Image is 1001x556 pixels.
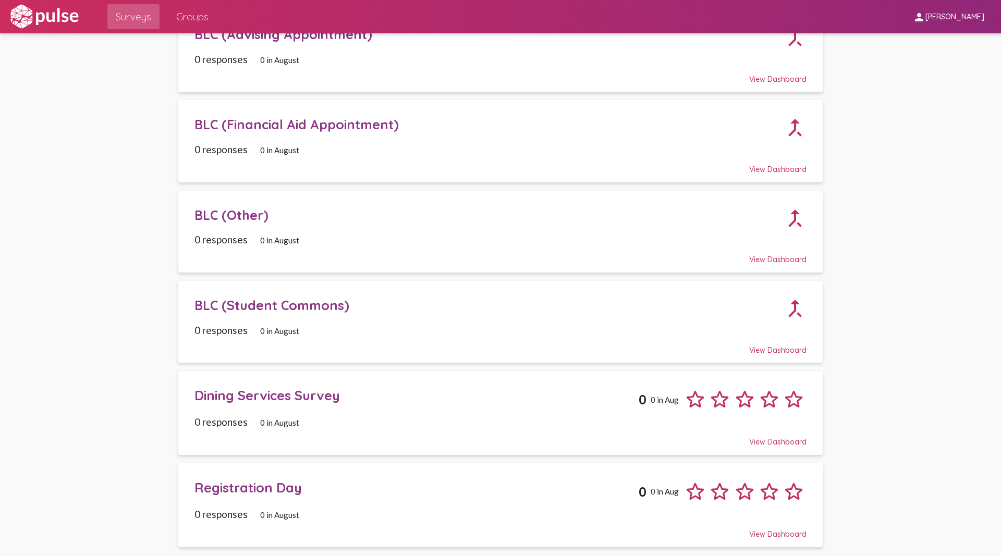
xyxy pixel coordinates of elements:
mat-icon: person [913,11,925,23]
span: 0 in Aug [651,395,679,404]
div: View Dashboard [194,520,807,539]
span: 0 responses [194,416,248,428]
div: BLC (Student Commons) [194,297,784,313]
mat-icon: call_merge [772,105,818,151]
span: 0 in August [260,55,299,65]
span: 0 in August [260,145,299,155]
div: View Dashboard [194,428,807,447]
a: Dining Services Survey00 in Aug0 responses0 in AugustView Dashboard [178,371,823,455]
span: 0 responses [194,53,248,65]
span: 0 in Aug [651,487,679,496]
span: [PERSON_NAME] [925,13,984,22]
span: Groups [176,7,209,26]
a: Surveys [107,4,160,29]
mat-icon: call_merge [772,195,818,241]
img: white-logo.svg [8,4,80,30]
span: 0 [639,484,646,500]
div: BLC (Advising Appointment) [194,26,784,42]
span: 0 responses [194,233,248,245]
a: BLC (Financial Aid Appointment)0 responses0 in AugustView Dashboard [178,100,823,182]
a: Groups [168,4,217,29]
span: 0 responses [194,324,248,336]
span: 0 responses [194,508,248,520]
div: View Dashboard [194,336,807,355]
div: View Dashboard [194,245,807,264]
a: BLC (Advising Appointment)0 responses0 in AugustView Dashboard [178,10,823,92]
a: BLC (Student Commons)0 responses0 in AugustView Dashboard [178,281,823,363]
div: Dining Services Survey [194,387,639,403]
span: Surveys [116,7,151,26]
span: 0 in August [260,510,299,520]
span: 0 in August [260,236,299,245]
span: 0 in August [260,418,299,427]
mat-icon: call_merge [772,15,818,60]
div: View Dashboard [194,65,807,84]
button: [PERSON_NAME] [905,7,993,26]
a: BLC (Other)0 responses0 in AugustView Dashboard [178,191,823,273]
span: 0 responses [194,143,248,155]
div: BLC (Financial Aid Appointment) [194,116,784,132]
div: View Dashboard [194,155,807,174]
span: 0 in August [260,326,299,336]
a: Registration Day00 in Aug0 responses0 in AugustView Dashboard [178,463,823,547]
span: 0 [639,391,646,407]
mat-icon: call_merge [772,286,818,331]
div: Registration Day [194,479,639,496]
div: BLC (Other) [194,207,784,223]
